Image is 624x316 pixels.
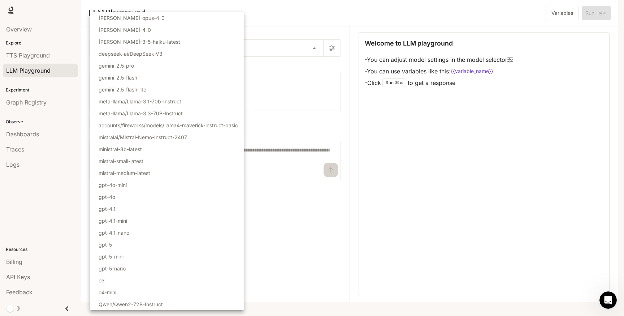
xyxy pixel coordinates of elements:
p: gpt-4o [99,193,115,201]
p: mistral-small-latest [99,157,143,165]
p: o4-mini [99,289,116,296]
p: gemini-2.5-flash [99,74,137,81]
p: accounts/fireworks/models/llama4-maverick-instruct-basic [99,121,238,129]
p: gemini-2.5-pro [99,62,134,69]
p: [PERSON_NAME]-4-0 [99,26,151,34]
p: gpt-5-nano [99,265,126,272]
p: mistral-medium-latest [99,169,150,177]
iframe: Intercom live chat [599,291,617,309]
p: gpt-5-mini [99,253,123,260]
p: mistralai/Mistral-Nemo-Instruct-2407 [99,133,187,141]
p: [PERSON_NAME]-opus-4-0 [99,14,165,22]
p: gpt-5 [99,241,112,248]
p: meta-llama/Llama-3.3-70B-Instruct [99,110,183,117]
p: ministral-8b-latest [99,145,142,153]
p: gpt-4.1-nano [99,229,129,236]
p: Qwen/Qwen2-72B-Instruct [99,300,163,308]
p: gpt-4o-mini [99,181,127,189]
p: meta-llama/Llama-3.1-70b-Instruct [99,98,181,105]
p: deepseek-ai/DeepSeek-V3 [99,50,162,57]
p: gemini-2.5-flash-lite [99,86,146,93]
p: gpt-4.1 [99,205,116,213]
p: gpt-4.1-mini [99,217,127,225]
p: [PERSON_NAME]-3-5-haiku-latest [99,38,180,46]
p: o3 [99,277,105,284]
